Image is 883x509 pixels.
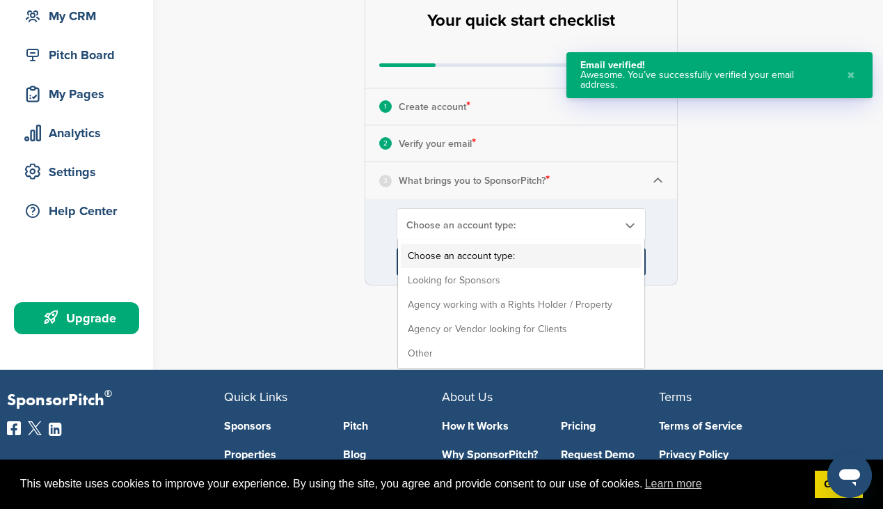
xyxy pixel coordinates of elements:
img: Twitter [28,421,42,435]
a: Analytics [14,117,139,149]
a: Pitch [343,421,441,432]
a: Request Demo [561,449,659,460]
h2: Your quick start checklist [427,6,615,36]
a: Help Center [14,195,139,227]
a: learn more about cookies [643,473,704,494]
div: 3 [379,175,392,187]
a: Properties [224,449,322,460]
a: Terms of Service [659,421,855,432]
span: Quick Links [224,389,287,405]
div: 2 [379,137,392,150]
iframe: Button to launch messaging window [827,453,872,498]
a: Why SponsorPitch? [442,449,540,460]
a: Pricing [561,421,659,432]
div: My Pages [21,81,139,107]
a: Blog [343,449,441,460]
div: Analytics [21,120,139,146]
p: Verify your email [399,134,476,152]
li: Other [401,341,642,366]
a: How It Works [442,421,540,432]
a: Sponsors [224,421,322,432]
li: Agency or Vendor looking for Clients [401,317,642,341]
p: What brings you to SponsorPitch? [399,171,550,189]
div: Upgrade [21,306,139,331]
a: Upgrade [14,302,139,334]
li: Looking for Sponsors [401,268,642,292]
p: Create account [399,97,470,116]
li: Agency working with a Rights Holder / Property [401,292,642,317]
div: Awesome. You’ve successfully verified your email address. [580,70,833,90]
div: Pitch Board [21,42,139,68]
span: Terms [659,389,692,405]
span: This website uses cookies to improve your experience. By using the site, you agree and provide co... [20,473,804,494]
div: Settings [21,159,139,185]
a: Pitch Board [14,39,139,71]
button: Close [843,61,859,90]
span: About Us [442,389,493,405]
div: 1 [379,100,392,113]
span: Choose an account type: [406,219,618,231]
a: My Pages [14,78,139,110]
img: Facebook [7,421,21,435]
span: ® [104,385,112,402]
p: SponsorPitch [7,391,224,411]
div: My CRM [21,3,139,29]
div: Help Center [21,198,139,224]
a: Settings [14,156,139,188]
a: dismiss cookie message [815,471,863,499]
li: Choose an account type: [401,244,642,268]
a: Privacy Policy [659,449,855,460]
img: Checklist arrow 1 [653,175,663,186]
div: Email verified! [580,61,833,70]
